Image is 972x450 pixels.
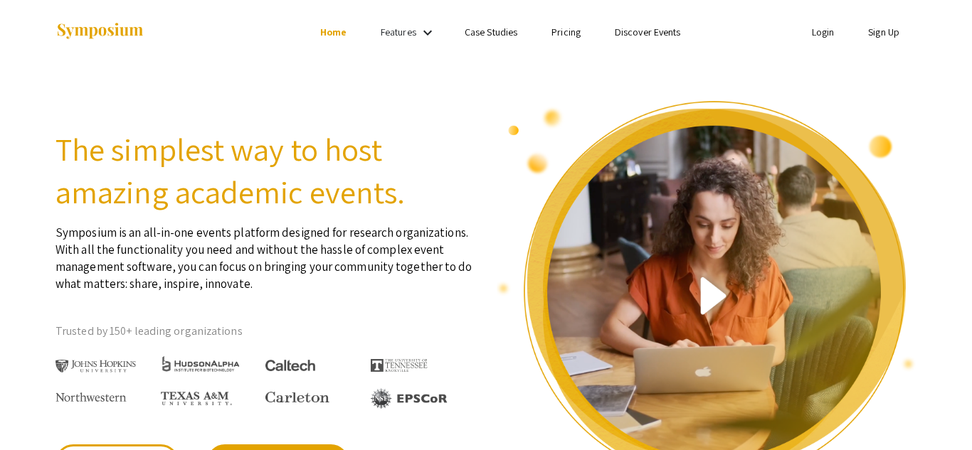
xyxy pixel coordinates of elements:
a: Home [320,26,347,38]
a: Case Studies [465,26,517,38]
img: Northwestern [56,392,127,401]
a: Sign Up [868,26,899,38]
img: EPSCOR [371,388,449,409]
a: Login [812,26,835,38]
img: Carleton [265,392,329,403]
img: Caltech [265,360,315,372]
img: Johns Hopkins University [56,360,136,373]
img: Texas A&M University [161,392,232,406]
a: Features [381,26,416,38]
img: The University of Tennessee [371,359,428,372]
a: Pricing [551,26,581,38]
img: HudsonAlpha [161,355,241,372]
h2: The simplest way to host amazing academic events. [56,128,475,213]
mat-icon: Expand Features list [419,24,436,41]
a: Discover Events [615,26,681,38]
img: Symposium by ForagerOne [56,22,144,41]
p: Trusted by 150+ leading organizations [56,321,475,342]
p: Symposium is an all-in-one events platform designed for research organizations. With all the func... [56,213,475,292]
